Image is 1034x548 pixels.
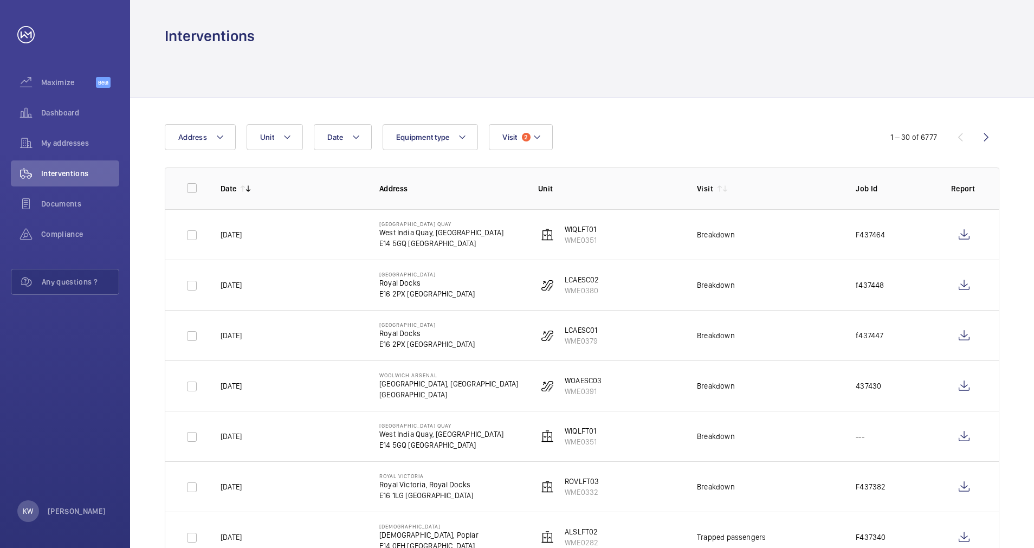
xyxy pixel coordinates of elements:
[383,124,479,150] button: Equipment type
[541,228,554,241] img: elevator.svg
[41,168,119,179] span: Interventions
[41,229,119,240] span: Compliance
[379,278,475,288] p: Royal Docks
[41,198,119,209] span: Documents
[221,532,242,543] p: [DATE]
[565,526,598,537] p: ALSLFT02
[379,321,475,328] p: [GEOGRAPHIC_DATA]
[856,381,881,391] p: 437430
[489,124,552,150] button: Visit2
[565,436,597,447] p: WME0351
[856,183,934,194] p: Job Id
[951,183,977,194] p: Report
[565,325,598,336] p: LCAESC01
[379,372,519,378] p: Woolwich Arsenal
[379,328,475,339] p: Royal Docks
[565,375,602,386] p: WOAESC03
[565,386,602,397] p: WME0391
[565,336,598,346] p: WME0379
[379,227,503,238] p: West India Quay, [GEOGRAPHIC_DATA]
[379,288,475,299] p: E16 2PX [GEOGRAPHIC_DATA]
[178,133,207,141] span: Address
[379,523,479,530] p: [DEMOGRAPHIC_DATA]
[379,271,475,278] p: [GEOGRAPHIC_DATA]
[697,280,735,291] div: Breakdown
[379,183,521,194] p: Address
[23,506,33,517] p: KW
[379,389,519,400] p: [GEOGRAPHIC_DATA]
[41,138,119,149] span: My addresses
[697,183,713,194] p: Visit
[541,480,554,493] img: elevator.svg
[697,330,735,341] div: Breakdown
[48,506,106,517] p: [PERSON_NAME]
[379,530,479,540] p: [DEMOGRAPHIC_DATA], Poplar
[165,124,236,150] button: Address
[856,330,883,341] p: f437447
[856,229,885,240] p: F437464
[541,379,554,392] img: escalator.svg
[42,276,119,287] span: Any questions ?
[221,481,242,492] p: [DATE]
[541,279,554,292] img: escalator.svg
[379,473,474,479] p: Royal Victoria
[565,537,598,548] p: WME0282
[96,77,111,88] span: Beta
[260,133,274,141] span: Unit
[565,425,597,436] p: WIQLFT01
[379,422,503,429] p: [GEOGRAPHIC_DATA] Quay
[379,440,503,450] p: E14 5GQ [GEOGRAPHIC_DATA]
[379,378,519,389] p: [GEOGRAPHIC_DATA], [GEOGRAPHIC_DATA]
[565,235,597,246] p: WME0351
[697,431,735,442] div: Breakdown
[41,77,96,88] span: Maximize
[41,107,119,118] span: Dashboard
[221,330,242,341] p: [DATE]
[379,339,475,350] p: E16 2PX [GEOGRAPHIC_DATA]
[856,431,864,442] p: ---
[565,487,599,498] p: WME0332
[890,132,937,143] div: 1 – 30 of 6777
[538,183,680,194] p: Unit
[565,224,597,235] p: WIQLFT01
[565,274,599,285] p: LCAESC02
[856,532,886,543] p: F437340
[221,229,242,240] p: [DATE]
[314,124,372,150] button: Date
[697,532,766,543] div: Trapped passengers
[327,133,343,141] span: Date
[565,285,599,296] p: WME0380
[221,280,242,291] p: [DATE]
[379,490,474,501] p: E16 1LG [GEOGRAPHIC_DATA]
[165,26,255,46] h1: Interventions
[247,124,303,150] button: Unit
[221,183,236,194] p: Date
[697,381,735,391] div: Breakdown
[396,133,450,141] span: Equipment type
[856,481,886,492] p: F437382
[221,431,242,442] p: [DATE]
[541,329,554,342] img: escalator.svg
[697,481,735,492] div: Breakdown
[379,238,503,249] p: E14 5GQ [GEOGRAPHIC_DATA]
[221,381,242,391] p: [DATE]
[379,221,503,227] p: [GEOGRAPHIC_DATA] Quay
[502,133,517,141] span: Visit
[541,531,554,544] img: elevator.svg
[541,430,554,443] img: elevator.svg
[522,133,531,141] span: 2
[379,479,474,490] p: Royal Victoria, Royal Docks
[565,476,599,487] p: ROVLFT03
[856,280,884,291] p: f437448
[379,429,503,440] p: West India Quay, [GEOGRAPHIC_DATA]
[697,229,735,240] div: Breakdown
